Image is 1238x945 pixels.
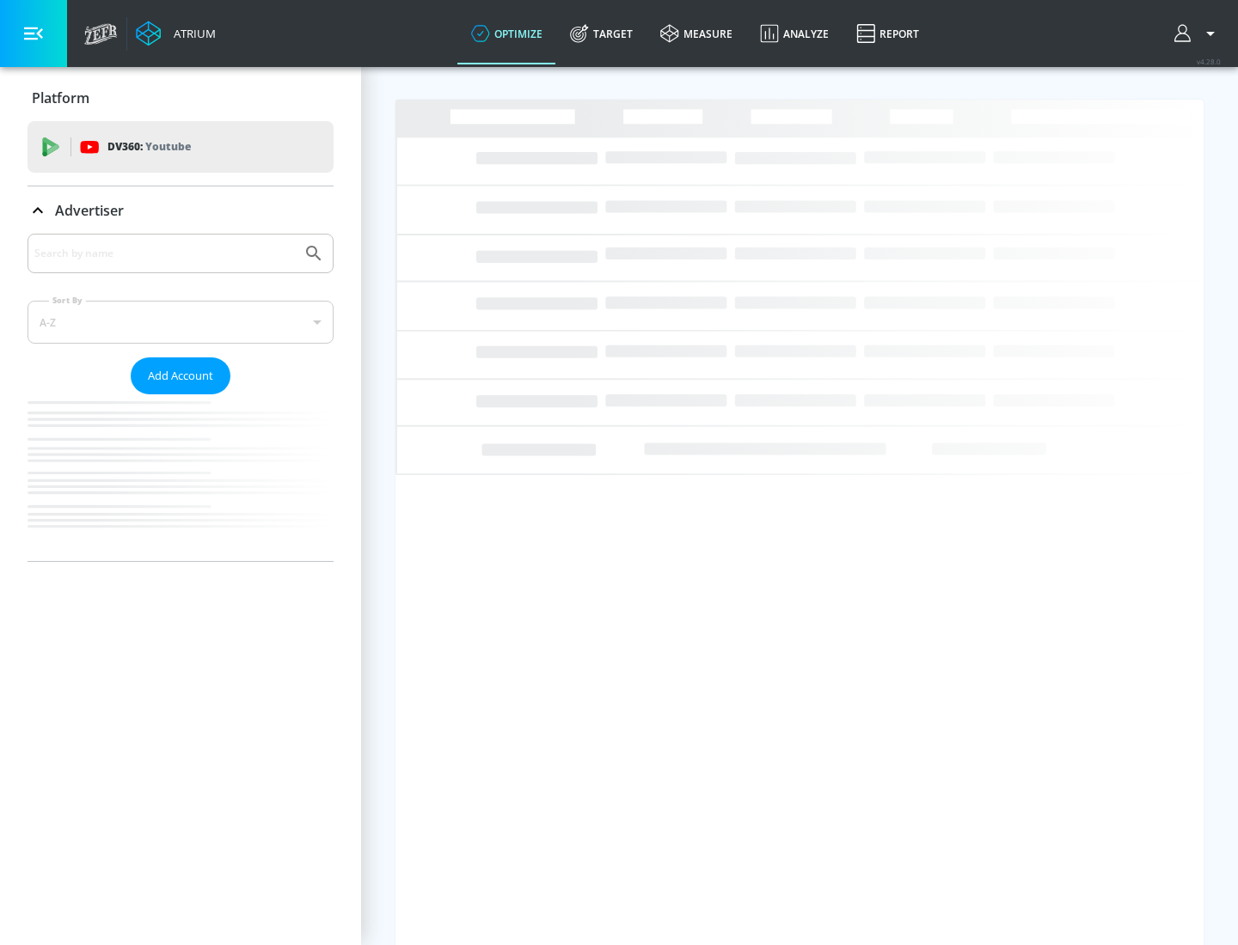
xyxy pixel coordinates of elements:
[145,137,191,155] p: Youtube
[107,137,191,156] p: DV360:
[28,301,334,344] div: A-Z
[843,3,933,64] a: Report
[556,3,647,64] a: Target
[148,366,213,386] span: Add Account
[131,357,230,394] button: Add Account
[457,3,556,64] a: optimize
[28,121,334,173] div: DV360: Youtube
[32,88,89,107] p: Platform
[34,242,295,265] input: Search by name
[55,201,124,220] p: Advertiser
[167,26,216,41] div: Atrium
[28,234,334,561] div: Advertiser
[647,3,746,64] a: measure
[28,394,334,561] nav: list of Advertiser
[136,21,216,46] a: Atrium
[746,3,843,64] a: Analyze
[28,74,334,122] div: Platform
[1197,57,1221,66] span: v 4.28.0
[28,186,334,235] div: Advertiser
[49,295,86,306] label: Sort By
